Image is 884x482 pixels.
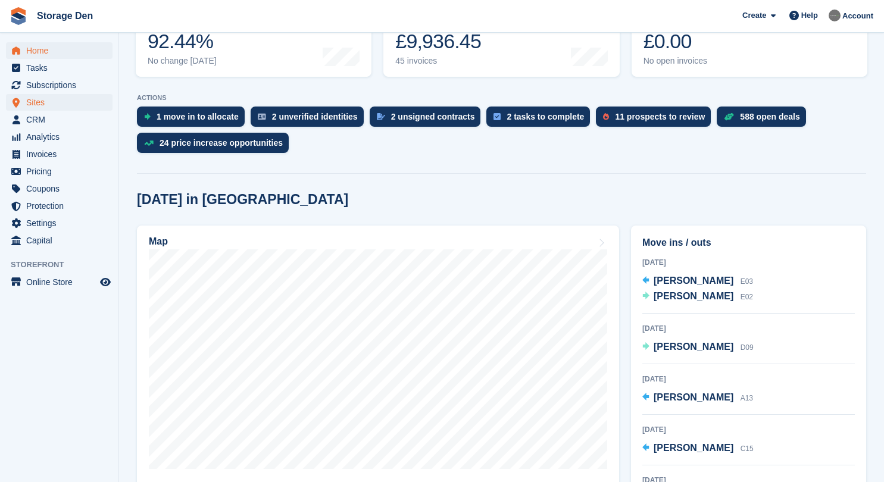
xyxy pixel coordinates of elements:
span: CRM [26,111,98,128]
div: 2 unsigned contracts [391,112,475,121]
img: stora-icon-8386f47178a22dfd0bd8f6a31ec36ba5ce8667c1dd55bd0f319d3a0aa187defe.svg [10,7,27,25]
span: Online Store [26,274,98,290]
a: 588 open deals [717,107,811,133]
a: [PERSON_NAME] D09 [642,340,754,355]
span: Create [742,10,766,21]
a: menu [6,129,113,145]
h2: Move ins / outs [642,236,855,250]
a: menu [6,163,113,180]
span: Home [26,42,98,59]
a: menu [6,232,113,249]
img: deal-1b604bf984904fb50ccaf53a9ad4b4a5d6e5aea283cecdc64d6e3604feb123c2.svg [724,112,734,121]
a: 2 unsigned contracts [370,107,487,133]
div: [DATE] [642,424,855,435]
span: C15 [741,445,754,453]
img: verify_identity-adf6edd0f0f0b5bbfe63781bf79b02c33cf7c696d77639b501bdc392416b5a36.svg [258,113,266,120]
img: prospect-51fa495bee0391a8d652442698ab0144808aea92771e9ea1ae160a38d050c398.svg [603,113,609,120]
span: Analytics [26,129,98,145]
span: [PERSON_NAME] [654,392,733,402]
a: Storage Den [32,6,98,26]
div: £9,936.45 [395,29,484,54]
a: menu [6,94,113,111]
span: E03 [741,277,753,286]
div: No open invoices [644,56,725,66]
a: 24 price increase opportunities [137,133,295,159]
a: menu [6,60,113,76]
span: Sites [26,94,98,111]
a: 2 unverified identities [251,107,370,133]
a: Month-to-date sales £9,936.45 45 invoices [383,1,619,77]
span: Storefront [11,259,118,271]
span: [PERSON_NAME] [654,342,733,352]
a: menu [6,274,113,290]
div: [DATE] [642,323,855,334]
a: [PERSON_NAME] C15 [642,441,754,456]
div: 24 price increase opportunities [160,138,283,148]
img: contract_signature_icon-13c848040528278c33f63329250d36e43548de30e8caae1d1a13099fd9432cc5.svg [377,113,385,120]
div: 92.44% [148,29,217,54]
span: Tasks [26,60,98,76]
a: [PERSON_NAME] E03 [642,274,753,289]
span: Subscriptions [26,77,98,93]
div: 45 invoices [395,56,484,66]
div: 11 prospects to review [615,112,705,121]
a: Awaiting payment £0.00 No open invoices [632,1,867,77]
div: [DATE] [642,374,855,384]
span: A13 [741,394,753,402]
div: £0.00 [644,29,725,54]
span: Account [842,10,873,22]
span: Help [801,10,818,21]
a: menu [6,198,113,214]
a: [PERSON_NAME] E02 [642,289,753,305]
a: Occupancy 92.44% No change [DATE] [136,1,371,77]
span: D09 [741,343,754,352]
img: price_increase_opportunities-93ffe204e8149a01c8c9dc8f82e8f89637d9d84a8eef4429ea346261dce0b2c0.svg [144,140,154,146]
span: [PERSON_NAME] [654,291,733,301]
div: 588 open deals [740,112,799,121]
span: Pricing [26,163,98,180]
div: 2 unverified identities [272,112,358,121]
img: move_ins_to_allocate_icon-fdf77a2bb77ea45bf5b3d319d69a93e2d87916cf1d5bf7949dd705db3b84f3ca.svg [144,113,151,120]
a: menu [6,180,113,197]
a: Preview store [98,275,113,289]
h2: Map [149,236,168,247]
div: 2 tasks to complete [507,112,584,121]
div: 1 move in to allocate [157,112,239,121]
div: [DATE] [642,257,855,268]
a: menu [6,215,113,231]
span: E02 [741,293,753,301]
a: 2 tasks to complete [486,107,596,133]
h2: [DATE] in [GEOGRAPHIC_DATA] [137,192,348,208]
span: Capital [26,232,98,249]
a: menu [6,77,113,93]
img: Brian Barbour [829,10,841,21]
p: ACTIONS [137,94,866,102]
a: menu [6,111,113,128]
div: No change [DATE] [148,56,217,66]
span: Invoices [26,146,98,162]
span: Coupons [26,180,98,197]
span: [PERSON_NAME] [654,276,733,286]
span: [PERSON_NAME] [654,443,733,453]
a: [PERSON_NAME] A13 [642,390,753,406]
span: Settings [26,215,98,231]
a: menu [6,146,113,162]
img: task-75834270c22a3079a89374b754ae025e5fb1db73e45f91037f5363f120a921f8.svg [493,113,501,120]
a: 1 move in to allocate [137,107,251,133]
span: Protection [26,198,98,214]
a: menu [6,42,113,59]
a: 11 prospects to review [596,107,717,133]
